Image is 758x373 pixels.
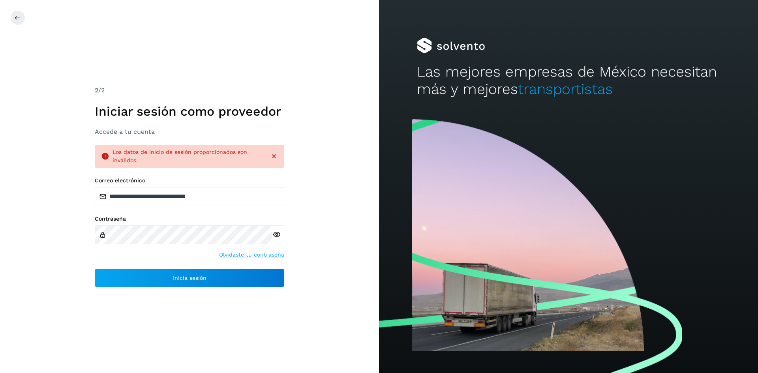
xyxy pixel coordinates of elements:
[95,216,284,222] label: Contraseña
[95,86,98,94] span: 2
[95,86,284,95] div: /2
[518,81,613,97] span: transportistas
[219,251,284,259] a: Olvidaste tu contraseña
[95,104,284,119] h1: Iniciar sesión como proveedor
[95,268,284,287] button: Inicia sesión
[173,275,206,281] span: Inicia sesión
[417,63,720,98] h2: Las mejores empresas de México necesitan más y mejores
[113,148,264,165] div: Los datos de inicio de sesión proporcionados son inválidos.
[95,177,284,184] label: Correo electrónico
[95,128,284,135] h3: Accede a tu cuenta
